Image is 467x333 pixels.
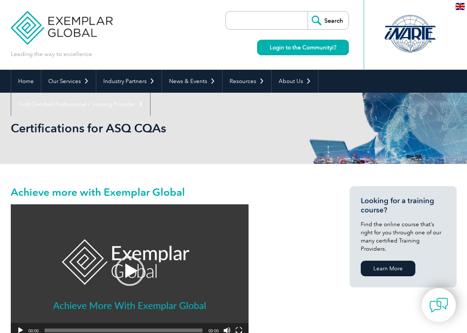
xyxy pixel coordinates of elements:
[96,70,162,93] a: Industry Partners
[11,186,323,198] h2: Achieve more with Exemplar Global
[45,329,202,332] span: Time Slider
[223,70,271,93] a: Resources
[162,70,222,93] a: News & Events
[308,11,348,29] input: Search
[11,122,323,134] h2: Certifications for ASQ CQAs
[429,296,448,314] img: contact-chat.png
[272,70,318,93] a: About Us
[361,220,445,253] p: Find the online course that’s right for you through one of our many certified Training Providers.
[29,329,39,333] span: 00:00
[11,70,41,93] a: Home
[361,261,415,276] a: Learn More
[115,256,145,286] div: Play
[361,196,445,215] h3: Looking for a training course?
[332,45,336,49] img: open_square.png
[41,70,96,93] a: Our Services
[11,93,150,116] a: Find Certified Professional / Training Provider
[455,3,465,10] img: en
[11,50,92,58] p: Leading the way to excellence
[208,329,219,333] span: 00:00
[257,40,349,55] a: Login to the Community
